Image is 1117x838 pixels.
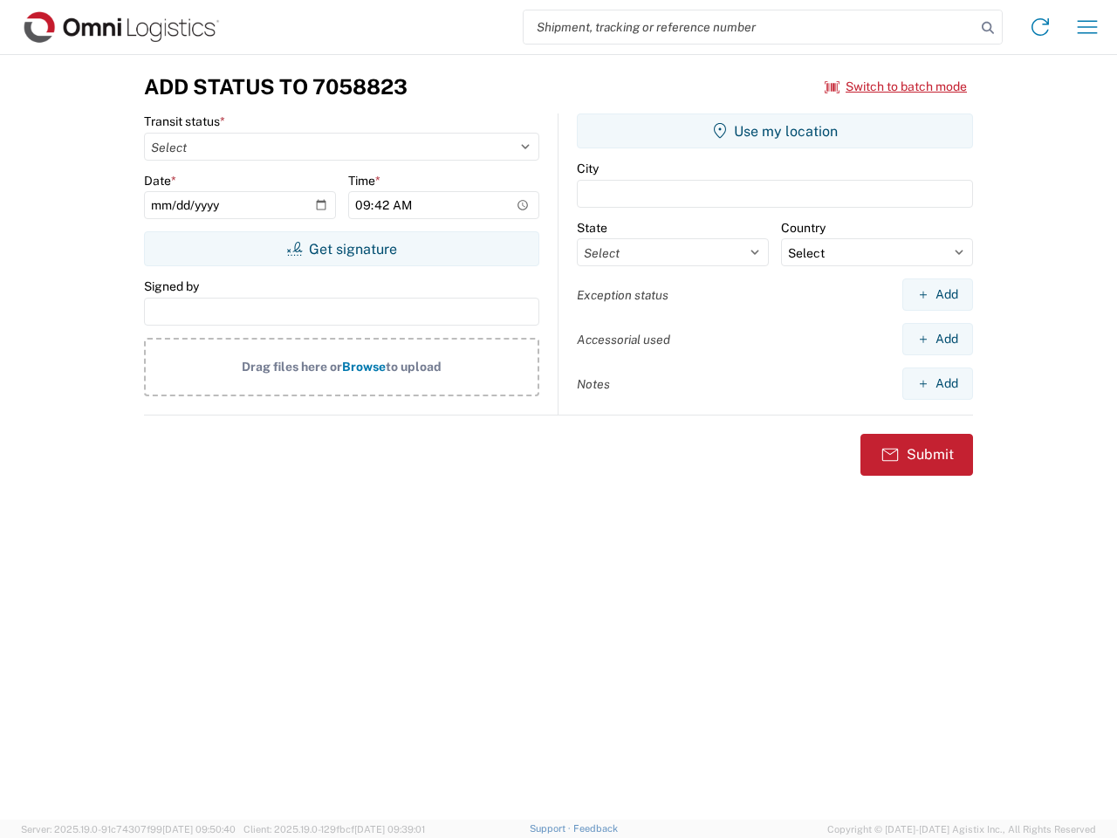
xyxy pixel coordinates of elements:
[781,220,826,236] label: Country
[573,823,618,834] a: Feedback
[827,821,1096,837] span: Copyright © [DATE]-[DATE] Agistix Inc., All Rights Reserved
[144,74,408,100] h3: Add Status to 7058823
[902,367,973,400] button: Add
[144,173,176,189] label: Date
[577,220,607,236] label: State
[386,360,442,374] span: to upload
[577,332,670,347] label: Accessorial used
[902,323,973,355] button: Add
[530,823,573,834] a: Support
[825,72,967,101] button: Switch to batch mode
[144,278,199,294] label: Signed by
[902,278,973,311] button: Add
[524,10,976,44] input: Shipment, tracking or reference number
[144,231,539,266] button: Get signature
[860,434,973,476] button: Submit
[242,360,342,374] span: Drag files here or
[21,824,236,835] span: Server: 2025.19.0-91c74307f99
[577,376,610,392] label: Notes
[577,287,668,303] label: Exception status
[144,113,225,129] label: Transit status
[577,161,599,176] label: City
[243,824,425,835] span: Client: 2025.19.0-129fbcf
[348,173,380,189] label: Time
[577,113,973,148] button: Use my location
[342,360,386,374] span: Browse
[354,824,425,835] span: [DATE] 09:39:01
[162,824,236,835] span: [DATE] 09:50:40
